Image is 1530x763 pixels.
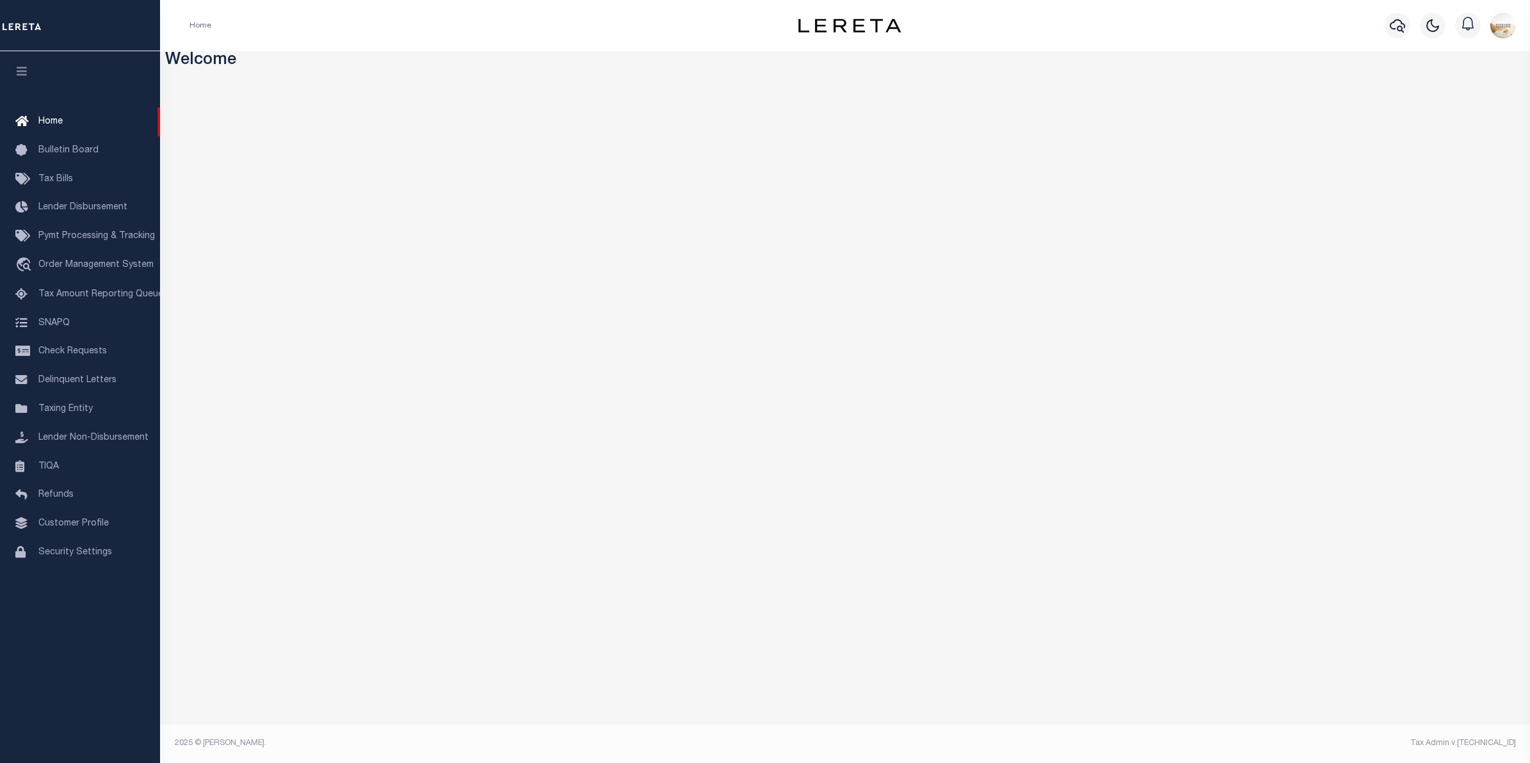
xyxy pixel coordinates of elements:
[189,20,211,31] li: Home
[38,490,74,499] span: Refunds
[38,433,149,442] span: Lender Non-Disbursement
[38,290,163,299] span: Tax Amount Reporting Queue
[38,376,117,385] span: Delinquent Letters
[38,203,127,212] span: Lender Disbursement
[38,519,109,528] span: Customer Profile
[38,261,154,269] span: Order Management System
[15,257,36,274] i: travel_explore
[798,19,901,33] img: logo-dark.svg
[855,737,1516,749] div: Tax Admin v.[TECHNICAL_ID]
[38,405,93,414] span: Taxing Entity
[38,146,99,155] span: Bulletin Board
[38,232,155,241] span: Pymt Processing & Tracking
[38,318,70,327] span: SNAPQ
[38,175,73,184] span: Tax Bills
[165,51,1526,71] h3: Welcome
[38,347,107,356] span: Check Requests
[38,548,112,557] span: Security Settings
[165,737,846,749] div: 2025 © [PERSON_NAME].
[38,462,59,470] span: TIQA
[38,117,63,126] span: Home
